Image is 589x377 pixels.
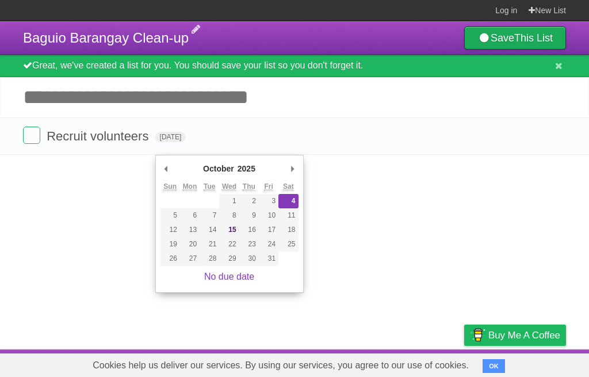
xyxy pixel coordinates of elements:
a: No due date [204,272,254,281]
button: 5 [160,208,180,223]
abbr: Thursday [243,182,255,191]
button: 16 [239,223,259,237]
button: 17 [259,223,278,237]
button: Next Month [287,160,299,177]
button: 24 [259,237,278,252]
button: 27 [180,252,200,266]
abbr: Wednesday [222,182,236,191]
button: 30 [239,252,259,266]
button: 20 [180,237,200,252]
button: 13 [180,223,200,237]
button: 2 [239,194,259,208]
span: [DATE] [155,132,186,142]
b: This List [514,32,553,44]
button: 19 [160,237,180,252]
div: October [201,160,236,177]
a: Buy me a coffee [464,325,566,346]
abbr: Sunday [163,182,177,191]
button: 7 [200,208,219,223]
button: 1 [219,194,239,208]
button: 21 [200,237,219,252]
button: 6 [180,208,200,223]
span: Recruit volunteers [47,129,151,143]
span: Cookies help us deliver our services. By using our services, you agree to our use of cookies. [81,354,480,377]
button: 3 [259,194,278,208]
abbr: Monday [183,182,197,191]
a: About [311,352,335,374]
button: 14 [200,223,219,237]
button: 12 [160,223,180,237]
button: Previous Month [160,160,172,177]
button: 31 [259,252,278,266]
button: 29 [219,252,239,266]
button: OK [483,359,505,373]
abbr: Friday [264,182,273,191]
button: 23 [239,237,259,252]
button: 4 [278,194,298,208]
button: 11 [278,208,298,223]
button: 10 [259,208,278,223]
a: Privacy [449,352,479,374]
abbr: Tuesday [204,182,215,191]
a: Developers [349,352,396,374]
button: 18 [278,223,298,237]
button: 28 [200,252,219,266]
button: 25 [278,237,298,252]
button: 8 [219,208,239,223]
button: 22 [219,237,239,252]
button: 15 [219,223,239,237]
button: 26 [160,252,180,266]
span: Buy me a coffee [488,325,560,345]
div: 2025 [236,160,257,177]
span: Baguio Barangay Clean-up [23,30,189,45]
img: Buy me a coffee [470,325,485,345]
a: Suggest a feature [494,352,566,374]
a: SaveThis List [464,26,566,49]
label: Done [23,127,40,144]
abbr: Saturday [283,182,294,191]
button: 9 [239,208,259,223]
a: Terms [410,352,435,374]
